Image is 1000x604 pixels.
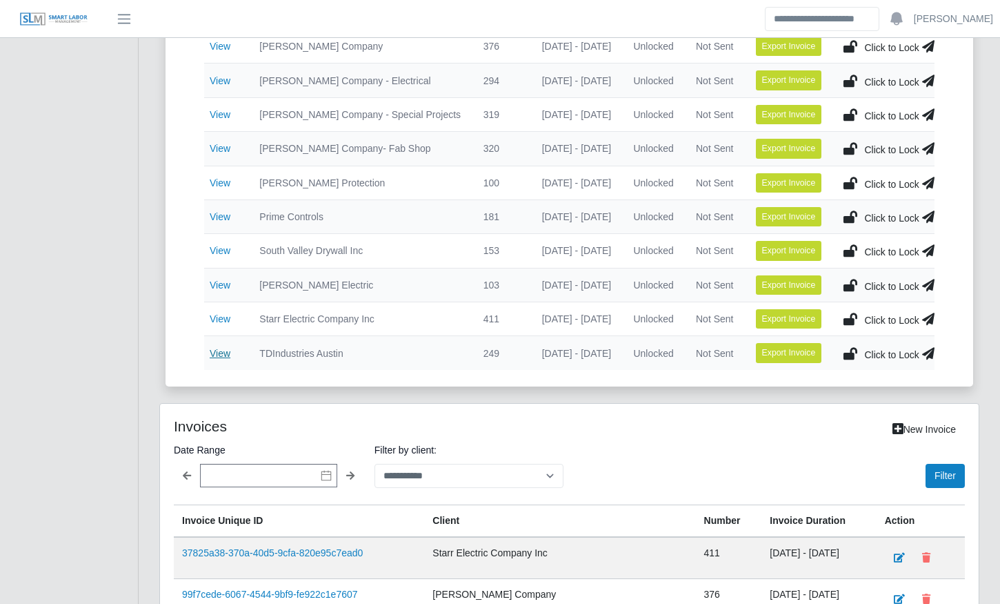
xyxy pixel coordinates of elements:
[210,41,230,52] a: View
[622,268,685,302] td: Unlocked
[472,268,531,302] td: 103
[472,336,531,370] td: 249
[472,166,531,199] td: 100
[531,97,623,131] td: [DATE] - [DATE]
[248,64,472,97] td: [PERSON_NAME] Company - Electrical
[531,64,623,97] td: [DATE] - [DATE]
[864,281,919,292] span: Click to Lock
[531,132,623,166] td: [DATE] - [DATE]
[756,309,822,329] button: Export Invoice
[926,464,965,488] button: Filter
[248,132,472,166] td: [PERSON_NAME] Company- Fab Shop
[756,275,822,295] button: Export Invoice
[472,302,531,336] td: 411
[472,97,531,131] td: 319
[864,110,919,121] span: Click to Lock
[685,132,745,166] td: Not Sent
[622,166,685,199] td: Unlocked
[914,12,993,26] a: [PERSON_NAME]
[210,177,230,188] a: View
[210,109,230,120] a: View
[622,199,685,233] td: Unlocked
[756,241,822,260] button: Export Invoice
[765,7,879,31] input: Search
[685,268,745,302] td: Not Sent
[622,302,685,336] td: Unlocked
[248,336,472,370] td: TDIndustries Austin
[696,537,762,579] td: 411
[210,348,230,359] a: View
[756,70,822,90] button: Export Invoice
[531,30,623,64] td: [DATE] - [DATE]
[210,211,230,222] a: View
[374,442,564,458] label: Filter by client:
[531,336,623,370] td: [DATE] - [DATE]
[622,132,685,166] td: Unlocked
[248,234,472,268] td: South Valley Drywall Inc
[685,166,745,199] td: Not Sent
[248,97,472,131] td: [PERSON_NAME] Company - Special Projects
[685,199,745,233] td: Not Sent
[864,213,919,224] span: Click to Lock
[210,280,230,291] a: View
[182,547,363,558] a: 37825a38-370a-40d5-9cfa-820e95c7ead0
[531,199,623,233] td: [DATE] - [DATE]
[756,207,822,226] button: Export Invoice
[472,132,531,166] td: 320
[685,64,745,97] td: Not Sent
[19,12,88,27] img: SLM Logo
[210,143,230,154] a: View
[248,166,472,199] td: [PERSON_NAME] Protection
[622,234,685,268] td: Unlocked
[210,75,230,86] a: View
[864,349,919,360] span: Click to Lock
[864,315,919,326] span: Click to Lock
[531,234,623,268] td: [DATE] - [DATE]
[864,77,919,88] span: Click to Lock
[472,30,531,64] td: 376
[864,144,919,155] span: Click to Lock
[424,537,695,579] td: Starr Electric Company Inc
[531,302,623,336] td: [DATE] - [DATE]
[174,505,424,537] th: Invoice Unique ID
[248,199,472,233] td: Prime Controls
[696,505,762,537] th: Number
[622,30,685,64] td: Unlocked
[756,343,822,362] button: Export Invoice
[864,246,919,257] span: Click to Lock
[756,105,822,124] button: Export Invoice
[248,30,472,64] td: [PERSON_NAME] Company
[864,179,919,190] span: Click to Lock
[210,245,230,256] a: View
[622,97,685,131] td: Unlocked
[756,37,822,56] button: Export Invoice
[424,505,695,537] th: Client
[248,302,472,336] td: Starr Electric Company Inc
[622,336,685,370] td: Unlocked
[531,166,623,199] td: [DATE] - [DATE]
[472,234,531,268] td: 153
[685,336,745,370] td: Not Sent
[685,30,745,64] td: Not Sent
[174,418,491,435] h4: Invoices
[472,64,531,97] td: 294
[248,268,472,302] td: [PERSON_NAME] Electric
[685,302,745,336] td: Not Sent
[622,64,685,97] td: Unlocked
[756,173,822,193] button: Export Invoice
[877,505,965,537] th: Action
[685,234,745,268] td: Not Sent
[210,313,230,324] a: View
[761,537,876,579] td: [DATE] - [DATE]
[531,268,623,302] td: [DATE] - [DATE]
[182,589,358,600] a: 99f7cede-6067-4544-9bf9-fe922c1e7607
[472,199,531,233] td: 181
[864,42,919,53] span: Click to Lock
[761,505,876,537] th: Invoice Duration
[883,418,965,442] a: New Invoice
[756,139,822,158] button: Export Invoice
[685,97,745,131] td: Not Sent
[174,442,363,458] label: Date Range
